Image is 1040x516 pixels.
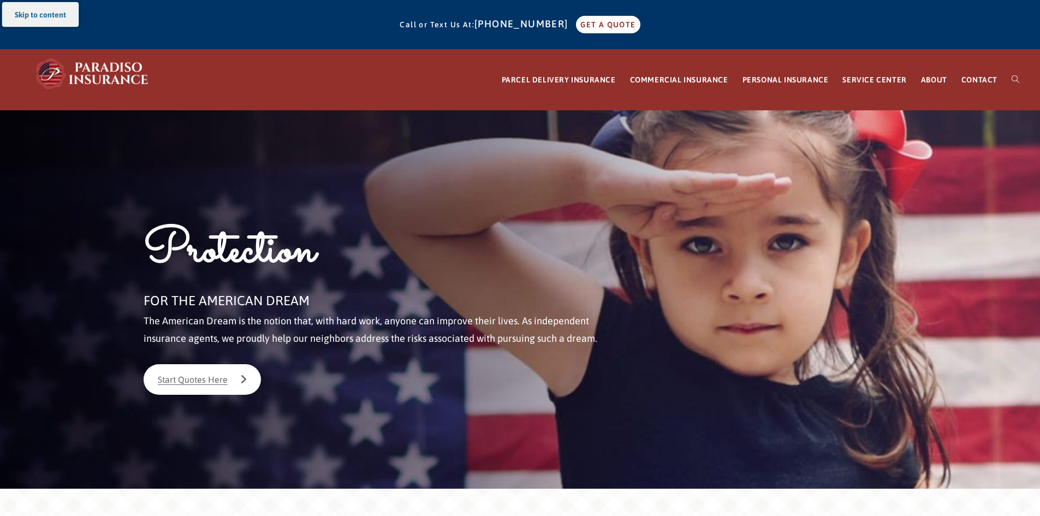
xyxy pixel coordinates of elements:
a: PERSONAL INSURANCE [735,50,836,110]
span: SERVICE CENTER [842,75,906,84]
span: COMMERCIAL INSURANCE [630,75,728,84]
a: COMMERCIAL INSURANCE [623,50,735,110]
a: [PHONE_NUMBER] [474,18,574,29]
a: SERVICE CENTER [835,50,913,110]
span: PARCEL DELIVERY INSURANCE [502,75,616,84]
a: Start Quotes Here [144,364,261,395]
a: ABOUT [914,50,954,110]
a: PARCEL DELIVERY INSURANCE [495,50,623,110]
a: GET A QUOTE [576,16,640,33]
span: The American Dream is the notion that, with hard work, anyone can improve their lives. As indepen... [144,315,597,344]
span: PERSONAL INSURANCE [742,75,829,84]
a: Skip to content [2,2,79,27]
span: ABOUT [921,75,947,84]
h1: Protection [144,220,601,289]
a: CONTACT [954,50,1005,110]
img: Paradiso Insurance [33,57,153,90]
span: FOR THE AMERICAN DREAM [144,293,310,308]
span: CONTACT [961,75,997,84]
span: Call or Text Us At: [400,20,474,29]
